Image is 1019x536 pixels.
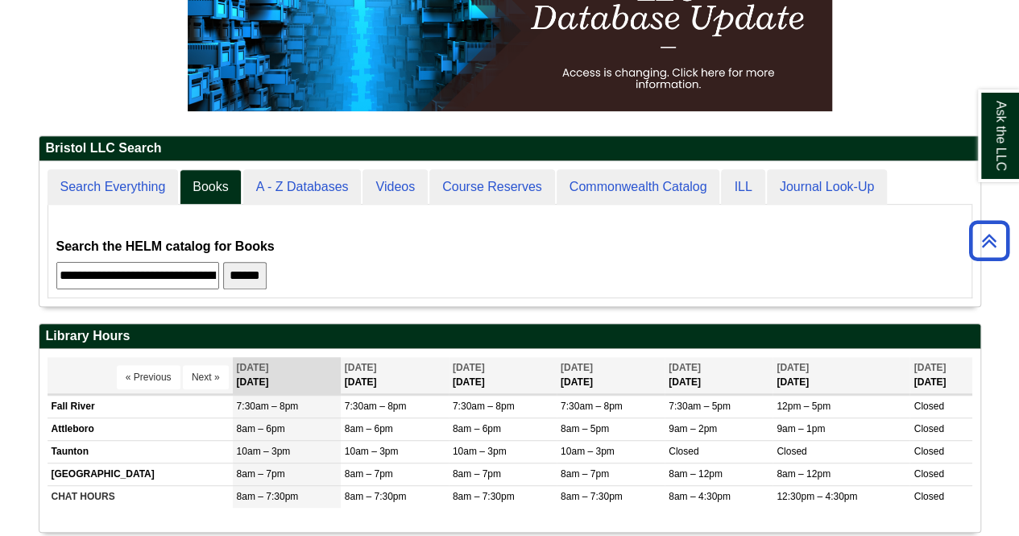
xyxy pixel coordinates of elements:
span: Closed [669,446,698,457]
a: Videos [362,169,428,206]
span: Closed [913,401,943,412]
span: 12:30pm – 4:30pm [777,491,857,502]
a: Books [180,169,241,206]
span: 8am – 4:30pm [669,491,731,502]
span: 8am – 5pm [561,423,609,434]
span: [DATE] [669,362,701,373]
span: 8am – 6pm [345,423,393,434]
span: [DATE] [453,362,485,373]
span: Closed [913,491,943,502]
h2: Bristol LLC Search [39,136,980,161]
span: 8am – 7:30pm [237,491,299,502]
th: [DATE] [773,357,909,393]
th: [DATE] [557,357,665,393]
a: Journal Look-Up [767,169,887,206]
span: 7:30am – 8pm [237,401,299,412]
a: Commonwealth Catalog [557,169,720,206]
span: Closed [913,423,943,434]
a: A - Z Databases [243,169,362,206]
button: « Previous [117,365,180,389]
td: Taunton [48,440,233,463]
span: 12pm – 5pm [777,401,831,412]
span: 8am – 7pm [561,468,609,480]
span: [DATE] [237,362,269,373]
span: 10am – 3pm [345,446,399,457]
span: Closed [777,446,806,457]
a: Course Reserves [429,169,555,206]
th: [DATE] [341,357,449,393]
th: [DATE] [449,357,557,393]
button: Next » [183,365,229,389]
span: [DATE] [561,362,593,373]
span: 9am – 2pm [669,423,717,434]
th: [DATE] [233,357,341,393]
span: Closed [913,468,943,480]
span: 8am – 6pm [237,423,285,434]
h2: Library Hours [39,324,980,349]
span: [DATE] [345,362,377,373]
span: 10am – 3pm [237,446,291,457]
a: Back to Top [963,230,1015,251]
label: Search the HELM catalog for Books [56,235,275,258]
span: 8am – 7:30pm [453,491,515,502]
span: 8am – 7pm [453,468,501,480]
th: [DATE] [909,357,971,393]
td: Attleboro [48,418,233,440]
span: 7:30am – 8pm [345,401,407,412]
span: 10am – 3pm [561,446,615,457]
span: 9am – 1pm [777,423,825,434]
td: Fall River [48,395,233,418]
span: 8am – 12pm [777,468,831,480]
span: 8am – 12pm [669,468,723,480]
span: 8am – 7:30pm [345,491,407,502]
td: CHAT HOURS [48,486,233,509]
div: Books [56,213,963,289]
span: 7:30am – 5pm [669,401,731,412]
span: 8am – 7pm [237,468,285,480]
span: 7:30am – 8pm [453,401,515,412]
span: 7:30am – 8pm [561,401,623,412]
td: [GEOGRAPHIC_DATA] [48,463,233,486]
span: [DATE] [913,362,946,373]
a: Search Everything [48,169,179,206]
span: 8am – 7:30pm [561,491,623,502]
span: Closed [913,446,943,457]
th: [DATE] [665,357,773,393]
span: 8am – 7pm [345,468,393,480]
span: 8am – 6pm [453,423,501,434]
span: [DATE] [777,362,809,373]
a: ILL [721,169,764,206]
span: 10am – 3pm [453,446,507,457]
